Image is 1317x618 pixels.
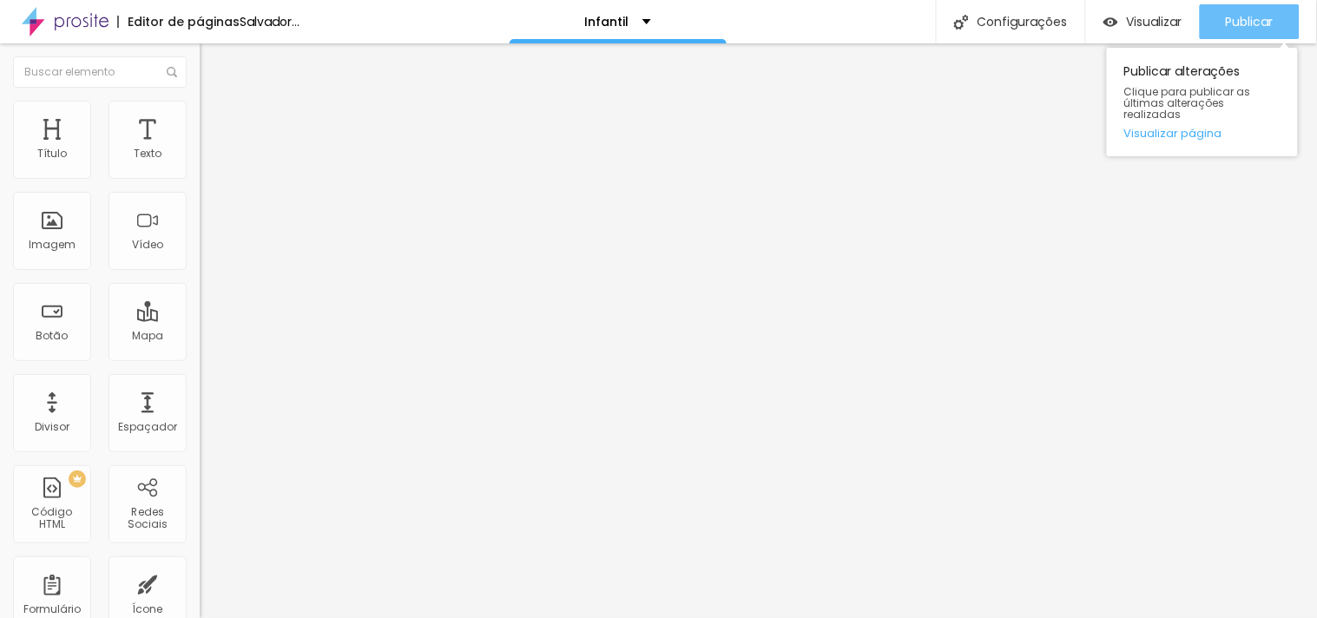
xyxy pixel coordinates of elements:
[1124,84,1251,122] font: Clique para publicar as últimas alterações realizadas
[200,43,1317,618] iframe: Editor
[954,15,969,30] img: Ícone
[134,146,161,161] font: Texto
[167,67,177,77] img: Ícone
[978,13,1068,30] font: Configurações
[132,328,163,343] font: Mapa
[13,56,187,88] input: Buscar elemento
[118,419,177,434] font: Espaçador
[240,13,300,30] font: Salvador...
[128,504,168,531] font: Redes Sociais
[1124,62,1241,80] font: Publicar alterações
[1124,125,1222,141] font: Visualizar página
[37,146,67,161] font: Título
[128,13,240,30] font: Editor de páginas
[132,237,163,252] font: Vídeo
[29,237,76,252] font: Imagem
[1124,128,1281,139] a: Visualizar página
[133,602,163,616] font: Ícone
[35,419,69,434] font: Divisor
[23,602,81,616] font: Formulário
[1200,4,1300,39] button: Publicar
[1086,4,1200,39] button: Visualizar
[1103,15,1118,30] img: view-1.svg
[1226,13,1274,30] font: Publicar
[36,328,69,343] font: Botão
[1127,13,1182,30] font: Visualizar
[585,13,629,30] font: Infantil
[32,504,73,531] font: Código HTML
